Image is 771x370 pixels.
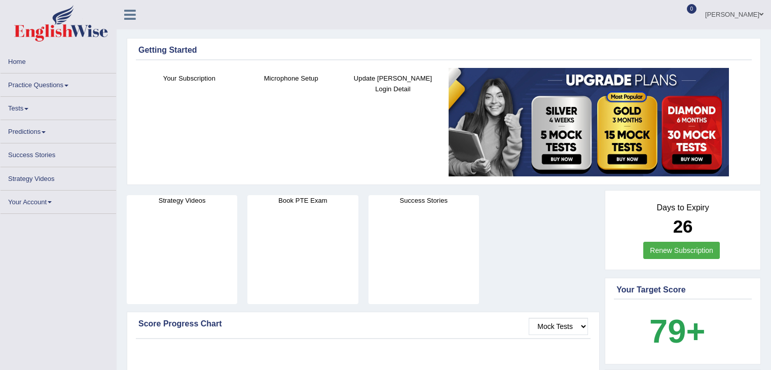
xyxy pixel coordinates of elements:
[1,120,116,140] a: Predictions
[1,73,116,93] a: Practice Questions
[1,97,116,117] a: Tests
[247,195,358,206] h4: Book PTE Exam
[616,203,749,212] h4: Days to Expiry
[649,313,705,350] b: 79+
[449,68,729,176] img: small5.jpg
[1,143,116,163] a: Success Stories
[687,4,697,14] span: 0
[138,318,588,330] div: Score Progress Chart
[127,195,237,206] h4: Strategy Videos
[143,73,235,84] h4: Your Subscription
[347,73,439,94] h4: Update [PERSON_NAME] Login Detail
[1,50,116,70] a: Home
[369,195,479,206] h4: Success Stories
[1,167,116,187] a: Strategy Videos
[643,242,720,259] a: Renew Subscription
[1,191,116,210] a: Your Account
[245,73,337,84] h4: Microphone Setup
[616,284,749,296] div: Your Target Score
[673,216,693,236] b: 26
[138,44,749,56] div: Getting Started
